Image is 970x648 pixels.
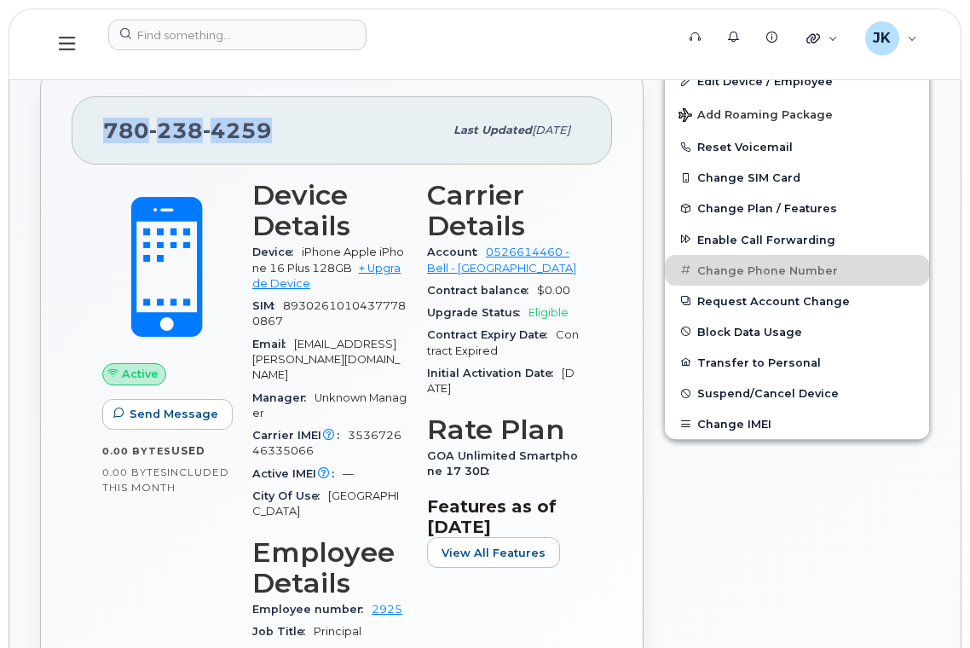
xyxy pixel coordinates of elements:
span: 0.00 Bytes [102,445,171,457]
span: 780 [103,118,272,143]
button: Add Roaming Package [665,96,929,131]
span: View All Features [442,545,546,561]
button: Enable Call Forwarding [665,224,929,255]
span: GOA Unlimited Smartphone 17 30D [427,449,578,477]
div: Jayson Kralkay [853,21,929,55]
button: Reset Voicemail [665,131,929,162]
button: Change Plan / Features [665,193,929,223]
span: 0.00 Bytes [102,466,167,478]
span: used [171,444,205,457]
h3: Rate Plan [427,414,581,445]
span: Device [252,246,302,258]
button: Change SIM Card [665,162,929,193]
span: Principal [314,625,361,638]
button: Suspend/Cancel Device [665,378,929,408]
span: Active IMEI [252,467,343,480]
span: JK [873,28,891,49]
span: Send Message [130,406,218,422]
span: Account [427,246,486,258]
button: Block Data Usage [665,316,929,347]
span: Contract Expired [427,328,579,356]
span: City Of Use [252,489,328,502]
h3: Carrier Details [427,180,581,241]
span: Unknown Manager [252,391,407,419]
button: Change IMEI [665,408,929,439]
span: Employee number [252,603,372,616]
span: Job Title [252,625,314,638]
span: Contract Expiry Date [427,328,556,341]
span: 89302610104377780867 [252,299,406,327]
a: 2925 [372,603,402,616]
button: Transfer to Personal [665,347,929,378]
span: Email [252,338,294,350]
span: Change Plan / Features [697,202,837,215]
span: 238 [149,118,203,143]
span: 4259 [203,118,272,143]
a: + Upgrade Device [252,262,401,290]
span: Upgrade Status [427,306,528,319]
span: Add Roaming Package [678,108,833,124]
span: Enable Call Forwarding [697,233,835,246]
div: Quicklinks [794,21,850,55]
span: SIM [252,299,283,312]
span: Last updated [453,124,532,136]
span: Initial Activation Date [427,367,562,379]
span: [EMAIL_ADDRESS][PERSON_NAME][DOMAIN_NAME] [252,338,400,382]
span: iPhone Apple iPhone 16 Plus 128GB [252,246,404,274]
h3: Employee Details [252,537,407,599]
input: Find something... [108,20,367,50]
button: Send Message [102,399,233,430]
span: Active [122,366,159,382]
h3: Features as of [DATE] [427,496,581,537]
span: Suspend/Cancel Device [697,387,839,400]
button: View All Features [427,537,560,568]
span: Eligible [528,306,569,319]
a: Edit Device / Employee [665,66,929,96]
span: $0.00 [537,284,570,297]
button: Change Phone Number [665,255,929,286]
span: Carrier IMEI [252,429,348,442]
span: [DATE] [532,124,570,136]
span: Contract balance [427,284,537,297]
span: Manager [252,391,315,404]
span: — [343,467,354,480]
button: Request Account Change [665,286,929,316]
h3: Device Details [252,180,407,241]
a: 0526614460 - Bell - [GEOGRAPHIC_DATA] [427,246,576,274]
